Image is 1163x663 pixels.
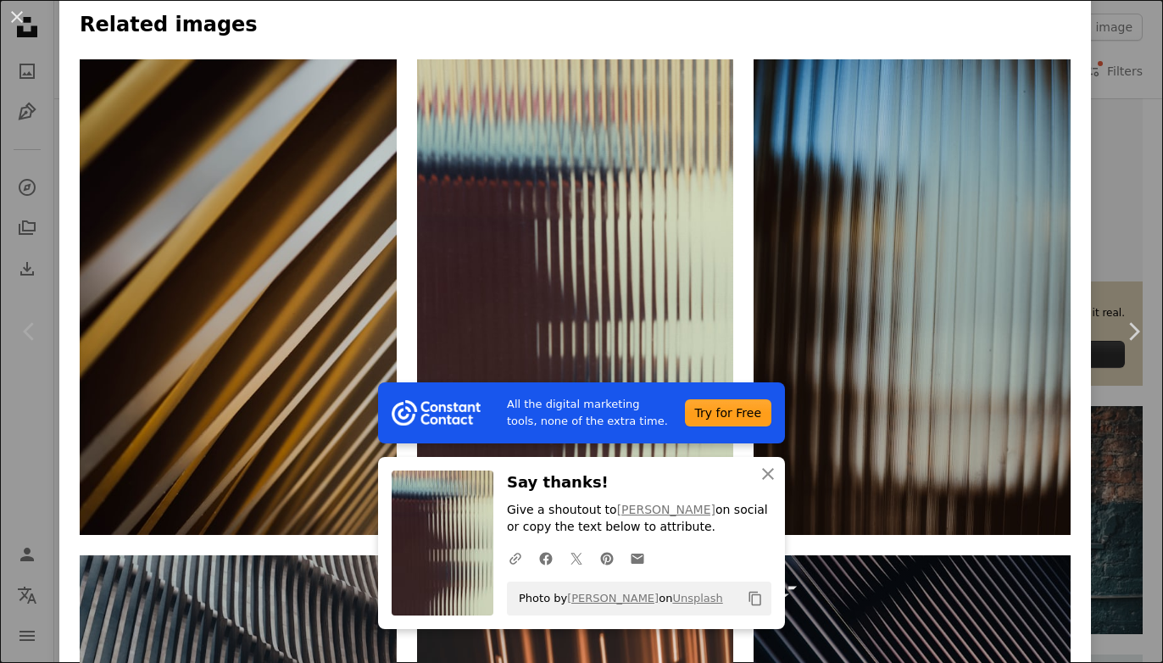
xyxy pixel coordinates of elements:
[741,584,770,613] button: Copy to clipboard
[592,541,622,575] a: Share on Pinterest
[567,592,659,604] a: [PERSON_NAME]
[80,289,397,304] a: a blurry photo of a wall with lines on it
[417,59,734,545] img: a blurry image of a building with a clock on it
[80,59,397,534] img: a blurry photo of a wall with lines on it
[531,541,561,575] a: Share on Facebook
[510,585,723,612] span: Photo by on
[685,399,771,426] div: Try for Free
[617,503,715,516] a: [PERSON_NAME]
[392,400,481,426] img: file-1754318165549-24bf788d5b37
[622,541,653,575] a: Share over email
[754,289,1071,304] a: Reflective vertical lines blur into an abstract pattern.
[507,396,671,430] span: All the digital marketing tools, none of the extra time.
[80,12,1071,39] h4: Related images
[1104,250,1163,413] a: Next
[672,592,722,604] a: Unsplash
[754,59,1071,534] img: Reflective vertical lines blur into an abstract pattern.
[507,502,771,536] p: Give a shoutout to on social or copy the text below to attribute.
[561,541,592,575] a: Share on Twitter
[507,471,771,495] h3: Say thanks!
[378,382,785,443] a: All the digital marketing tools, none of the extra time.Try for Free
[417,295,734,310] a: a blurry image of a building with a clock on it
